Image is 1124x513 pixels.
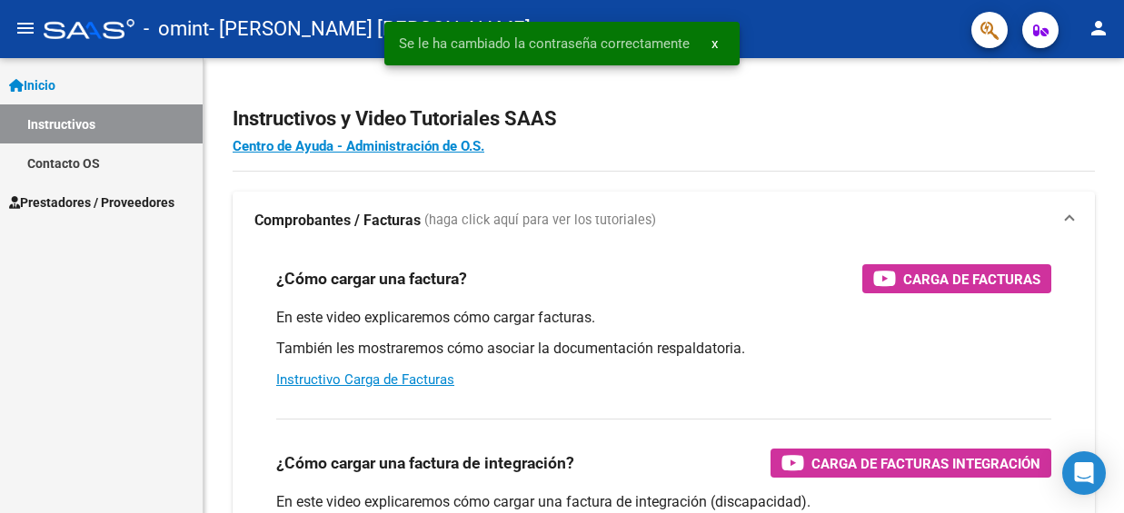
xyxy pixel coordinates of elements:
[276,450,574,476] h3: ¿Cómo cargar una factura de integración?
[1062,451,1106,495] div: Open Intercom Messenger
[233,102,1095,136] h2: Instructivos y Video Tutoriales SAAS
[697,27,732,60] button: x
[15,17,36,39] mat-icon: menu
[254,211,421,231] strong: Comprobantes / Facturas
[276,371,454,388] a: Instructivo Carga de Facturas
[144,9,209,49] span: - omint
[9,192,174,212] span: Prestadores / Proveedores
[811,452,1040,475] span: Carga de Facturas Integración
[9,75,55,95] span: Inicio
[1088,17,1109,39] mat-icon: person
[209,9,531,49] span: - [PERSON_NAME] [PERSON_NAME]
[399,35,690,53] span: Se le ha cambiado la contraseña correctamente
[233,138,484,154] a: Centro de Ayuda - Administración de O.S.
[424,211,656,231] span: (haga click aquí para ver los tutoriales)
[862,264,1051,293] button: Carga de Facturas
[276,308,1051,328] p: En este video explicaremos cómo cargar facturas.
[276,266,467,291] h3: ¿Cómo cargar una factura?
[771,449,1051,478] button: Carga de Facturas Integración
[276,492,1051,512] p: En este video explicaremos cómo cargar una factura de integración (discapacidad).
[276,339,1051,359] p: También les mostraremos cómo asociar la documentación respaldatoria.
[233,192,1095,250] mat-expansion-panel-header: Comprobantes / Facturas (haga click aquí para ver los tutoriales)
[711,35,718,52] span: x
[903,268,1040,291] span: Carga de Facturas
